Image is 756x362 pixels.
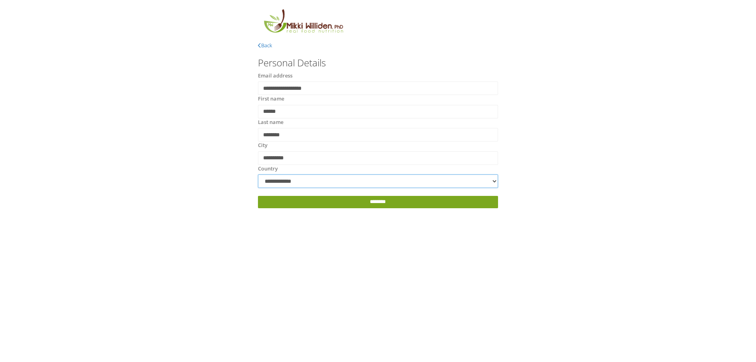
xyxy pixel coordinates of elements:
[258,72,292,80] label: Email address
[258,58,498,68] h3: Personal Details
[258,42,272,49] a: Back
[258,95,284,103] label: First name
[258,165,278,173] label: Country
[258,141,267,149] label: City
[258,8,348,38] img: MikkiLogoMain.png
[258,118,283,126] label: Last name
